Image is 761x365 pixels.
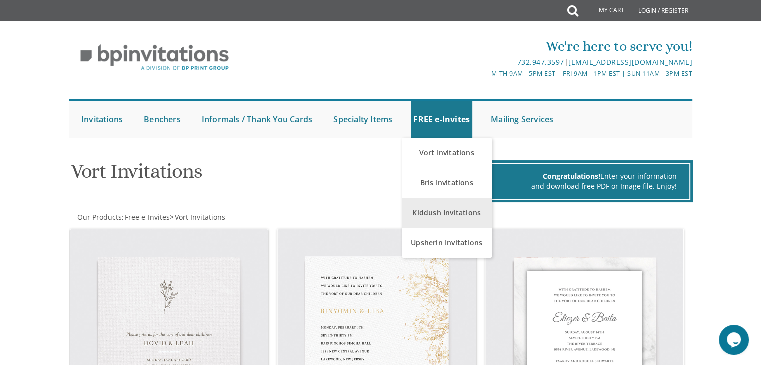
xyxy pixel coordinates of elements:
[402,138,492,168] a: Vort Invitations
[174,212,225,222] a: Vort Invitations
[719,325,751,355] iframe: chat widget
[331,101,395,138] a: Specialty Items
[71,160,479,190] h1: Vort Invitations
[69,212,381,222] div: :
[543,171,600,181] span: Congratulations!
[411,101,472,138] a: FREE e-Invites
[125,212,170,222] span: Free e-Invites
[76,212,122,222] a: Our Products
[568,57,692,67] a: [EMAIL_ADDRESS][DOMAIN_NAME]
[199,101,315,138] a: Informals / Thank You Cards
[277,68,692,79] div: M-Th 9am - 5pm EST | Fri 9am - 1pm EST | Sun 11am - 3pm EST
[170,212,225,222] span: >
[79,101,125,138] a: Invitations
[277,56,692,68] div: |
[124,212,170,222] a: Free e-Invites
[277,36,692,56] div: We're here to serve you!
[175,212,225,222] span: Vort Invitations
[577,1,631,21] a: My Cart
[402,168,492,198] a: Bris Invitations
[517,57,564,67] a: 732.947.3597
[402,228,492,258] a: Upsherin Invitations
[69,37,240,78] img: BP Invitation Loft
[497,171,677,181] div: Enter your information
[402,198,492,228] a: Kiddush Invitations
[497,181,677,191] div: and download free PDF or Image file. Enjoy!
[488,101,556,138] a: Mailing Services
[141,101,183,138] a: Benchers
